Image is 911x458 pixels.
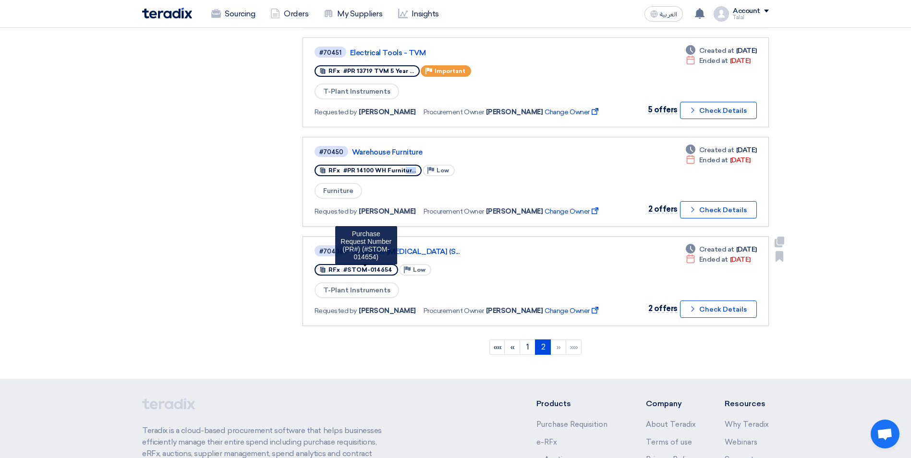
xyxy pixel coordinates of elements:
[343,167,416,174] span: #PR 14100 WH Furnitur...
[328,167,340,174] span: RFx
[413,266,425,273] span: Low
[686,244,757,254] div: [DATE]
[660,11,677,18] span: العربية
[343,68,414,74] span: #PR 13719 TVM 5 Year ...
[699,145,734,155] span: Created at
[437,167,449,174] span: Low
[545,306,600,316] span: Change Owner
[725,420,769,429] a: Why Teradix
[680,301,757,318] button: Check Details
[352,247,592,256] a: RFQ FOR-[MEDICAL_DATA] (S...
[319,49,341,56] div: #70451
[733,7,760,15] div: Account
[315,183,362,199] span: Furniture
[686,56,751,66] div: [DATE]
[504,339,520,355] a: Previous
[644,6,683,22] button: العربية
[648,304,678,313] span: 2 offers
[699,46,734,56] span: Created at
[340,230,391,253] span: Purchase Request Number (PR#)
[319,149,343,155] div: #70450
[733,15,769,20] div: Talal
[359,206,416,217] span: [PERSON_NAME]
[354,245,390,261] span: (#STOM-014654)
[486,306,543,316] span: [PERSON_NAME]
[315,84,399,99] span: T-Plant Instruments
[424,306,484,316] span: Procurement Owner
[359,107,416,117] span: [PERSON_NAME]
[328,68,340,74] span: RFx
[535,339,551,355] a: 2
[204,3,263,24] a: Sourcing
[316,3,390,24] a: My Suppliers
[699,56,728,66] span: Ended at
[435,68,465,74] span: Important
[315,206,357,217] span: Requested by
[699,244,734,254] span: Created at
[489,339,505,355] a: First
[680,102,757,119] button: Check Details
[725,398,769,410] li: Resources
[725,438,757,446] a: Webinars
[680,201,757,218] button: Check Details
[699,155,728,165] span: Ended at
[486,107,543,117] span: [PERSON_NAME]
[545,107,600,117] span: Change Owner
[648,205,678,214] span: 2 offers
[686,145,757,155] div: [DATE]
[520,339,535,355] a: 1
[686,46,757,56] div: [DATE]
[646,398,696,410] li: Company
[424,206,484,217] span: Procurement Owner
[263,3,316,24] a: Orders
[648,105,678,114] span: 5 offers
[686,254,751,265] div: [DATE]
[350,48,590,57] a: Electrical Tools - TVM
[343,266,392,273] span: #STOM-014654
[714,6,729,22] img: profile_test.png
[303,336,769,360] ngb-pagination: Default pagination
[536,420,607,429] a: Purchase Requisition
[315,306,357,316] span: Requested by
[424,107,484,117] span: Procurement Owner
[315,282,399,298] span: T-Plant Instruments
[536,438,557,446] a: e-RFx
[545,206,600,217] span: Change Owner
[686,155,751,165] div: [DATE]
[871,420,899,448] a: Open chat
[142,8,192,19] img: Teradix logo
[510,342,515,351] span: «
[315,107,357,117] span: Requested by
[646,438,692,446] a: Terms of use
[536,398,618,410] li: Products
[699,254,728,265] span: Ended at
[359,306,416,316] span: [PERSON_NAME]
[646,420,696,429] a: About Teradix
[352,148,592,157] a: Warehouse Furniture
[486,206,543,217] span: [PERSON_NAME]
[328,266,340,273] span: RFx
[319,248,343,254] div: #70436
[494,342,502,351] span: ««
[390,3,447,24] a: Insights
